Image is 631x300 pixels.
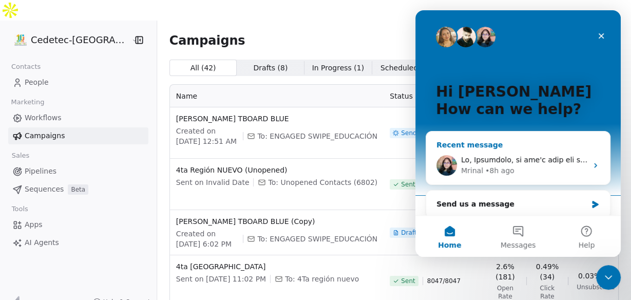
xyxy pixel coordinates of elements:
span: Draft [401,229,416,237]
span: 8047 / 8047 [427,277,461,285]
span: Created on [DATE] 6:02 PM [176,229,239,249]
span: Sequences [25,184,64,195]
span: People [25,77,49,88]
span: Sent on Invalid Date [176,177,250,188]
img: IMAGEN%2010%20A%C3%83%C2%91OS.png [14,34,27,46]
span: Campaigns [169,33,245,47]
th: Status [384,85,486,107]
span: 0.03% (2) [578,271,614,281]
span: To: ENGAGED SWIPE_EDUCACIÓN [257,234,377,244]
span: AI Agents [25,237,59,248]
a: People [8,74,148,91]
span: To: ENGAGED SWIPE_EDUCACIÓN [257,131,377,141]
a: AI Agents [8,234,148,251]
span: Tools [7,201,32,217]
span: Scheduled ( 0 ) [380,63,431,73]
span: Drafts ( 8 ) [253,63,288,73]
span: 2.6% (181) [492,261,518,282]
a: Workflows [8,109,148,126]
th: Name [170,85,384,107]
a: Campaigns [8,127,148,144]
span: 0.49% (34) [534,261,560,282]
span: 4ta [GEOGRAPHIC_DATA] [176,261,377,272]
span: Apps [25,219,43,230]
span: To: 4Ta región nuevo [285,274,359,284]
span: Created on [DATE] 12:51 AM [176,126,239,146]
a: Pipelines [8,163,148,180]
span: Cedetec-[GEOGRAPHIC_DATA] [31,33,129,47]
span: Beta [68,184,88,195]
span: Sent on [DATE] 11:02 PM [176,274,266,284]
span: Campaigns [25,130,65,141]
span: Contacts [7,59,45,74]
span: 4ta Región NUEVO (Unopened) [176,165,377,175]
span: To: Unopened Contacts (6802) [268,177,377,188]
a: Apps [8,216,148,233]
iframe: Intercom live chat [596,265,621,290]
span: In Progress ( 1 ) [312,63,365,73]
span: Unsubscribe [577,283,615,291]
span: Pipelines [25,166,56,177]
span: Workflows [25,113,62,123]
span: Sent [401,180,415,189]
span: Sending [401,129,426,137]
span: Marketing [7,95,49,110]
iframe: Intercom live chat [415,10,621,257]
span: Sent [401,277,415,285]
span: [PERSON_NAME] TBOARD BLUE [176,114,377,124]
span: Sales [7,148,34,163]
span: [PERSON_NAME] TBOARD BLUE (Copy) [176,216,377,227]
button: Cedetec-[GEOGRAPHIC_DATA] [12,31,124,49]
a: SequencesBeta [8,181,148,198]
